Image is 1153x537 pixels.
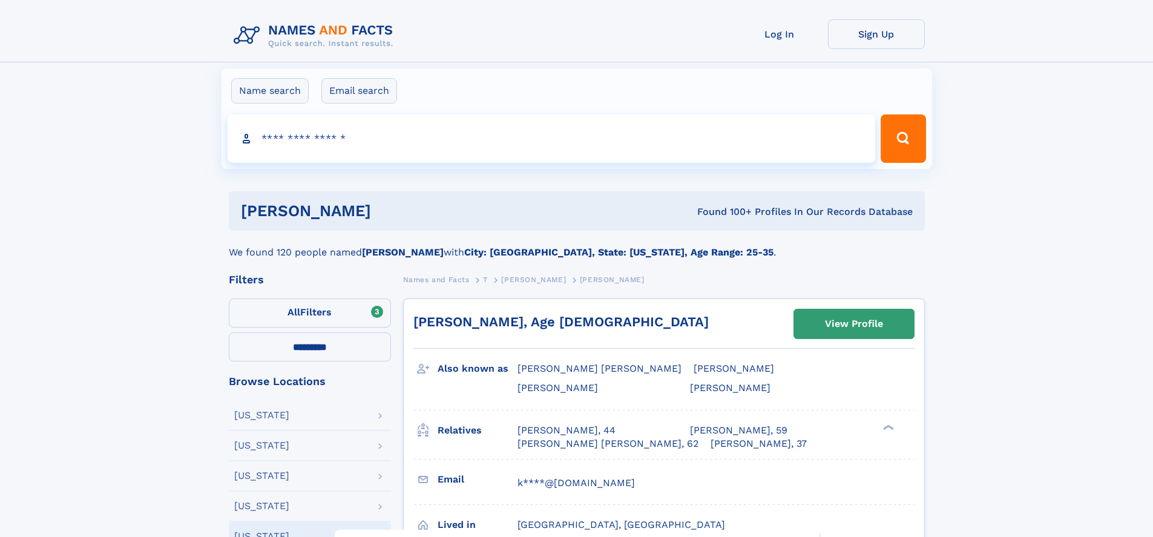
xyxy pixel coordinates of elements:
[880,423,895,431] div: ❯
[234,410,289,420] div: [US_STATE]
[438,420,517,441] h3: Relatives
[229,376,391,387] div: Browse Locations
[517,519,725,530] span: [GEOGRAPHIC_DATA], [GEOGRAPHIC_DATA]
[413,314,709,329] a: [PERSON_NAME], Age [DEMOGRAPHIC_DATA]
[362,246,444,258] b: [PERSON_NAME]
[229,274,391,285] div: Filters
[517,424,616,437] a: [PERSON_NAME], 44
[501,275,566,284] span: [PERSON_NAME]
[229,298,391,328] label: Filters
[731,19,828,49] a: Log In
[241,203,534,219] h1: [PERSON_NAME]
[321,78,397,104] label: Email search
[694,363,774,374] span: [PERSON_NAME]
[234,471,289,481] div: [US_STATE]
[234,441,289,450] div: [US_STATE]
[517,382,598,394] span: [PERSON_NAME]
[825,310,883,338] div: View Profile
[501,272,566,287] a: [PERSON_NAME]
[690,382,770,394] span: [PERSON_NAME]
[534,205,913,219] div: Found 100+ Profiles In Our Records Database
[287,306,300,318] span: All
[438,358,517,379] h3: Also known as
[517,363,682,374] span: [PERSON_NAME] [PERSON_NAME]
[438,515,517,535] h3: Lived in
[517,437,698,450] a: [PERSON_NAME] [PERSON_NAME], 62
[229,231,925,260] div: We found 120 people named with .
[228,114,876,163] input: search input
[464,246,774,258] b: City: [GEOGRAPHIC_DATA], State: [US_STATE], Age Range: 25-35
[229,19,403,52] img: Logo Names and Facts
[881,114,925,163] button: Search Button
[438,469,517,490] h3: Email
[580,275,645,284] span: [PERSON_NAME]
[828,19,925,49] a: Sign Up
[690,424,787,437] a: [PERSON_NAME], 59
[231,78,309,104] label: Name search
[794,309,914,338] a: View Profile
[483,275,488,284] span: T
[711,437,807,450] a: [PERSON_NAME], 37
[403,272,470,287] a: Names and Facts
[483,272,488,287] a: T
[234,501,289,511] div: [US_STATE]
